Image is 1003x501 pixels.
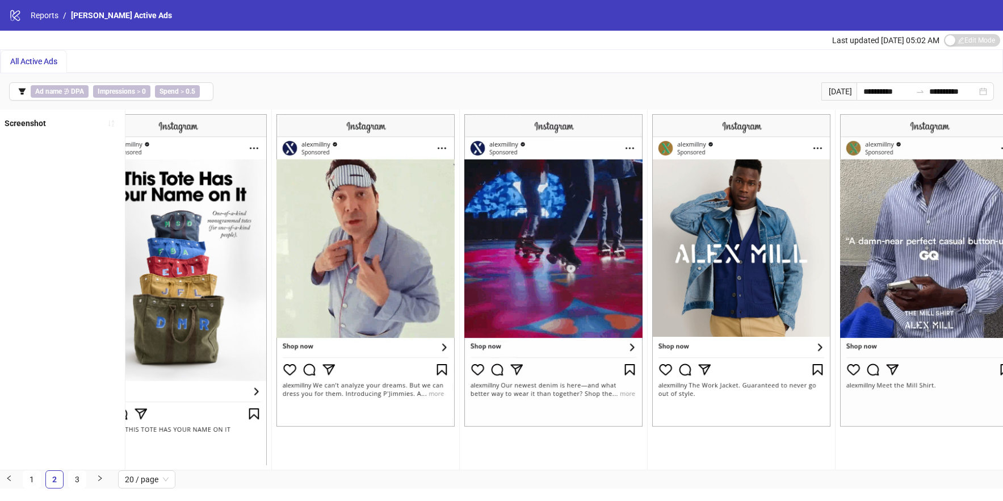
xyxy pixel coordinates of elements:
button: Ad name ∌ DPAImpressions > 0Spend > 0.5 [9,82,213,101]
span: right [96,475,103,482]
li: 3 [68,470,86,489]
b: DPA [71,87,84,95]
b: Impressions [98,87,135,95]
div: [DATE] [821,82,857,101]
span: ∌ [31,85,89,98]
span: swap-right [916,87,925,96]
span: sort-ascending [107,119,115,127]
b: 0 [142,87,146,95]
div: Page Size [118,470,175,489]
li: / [63,9,66,22]
span: > [93,85,150,98]
a: 2 [46,471,63,488]
a: 3 [69,471,86,488]
img: Screenshot 120232388694620085 [652,114,830,427]
span: All Active Ads [10,57,57,66]
img: Screenshot 120228628032850085 [464,114,643,427]
span: left [6,475,12,482]
span: filter [18,87,26,95]
span: to [916,87,925,96]
img: Screenshot 120229020825300085 [276,114,455,427]
li: Next Page [91,470,109,489]
b: Spend [160,87,179,95]
button: right [91,470,109,489]
span: > [155,85,200,98]
a: 1 [23,471,40,488]
a: Reports [28,9,61,22]
li: 2 [45,470,64,489]
img: Screenshot 120232389834910085 [89,114,267,465]
span: Last updated [DATE] 05:02 AM [832,36,939,45]
span: [PERSON_NAME] Active Ads [71,11,172,20]
b: Screenshot [5,119,46,128]
span: 20 / page [125,471,169,488]
li: 1 [23,470,41,489]
b: 0.5 [186,87,195,95]
b: Ad name [35,87,62,95]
